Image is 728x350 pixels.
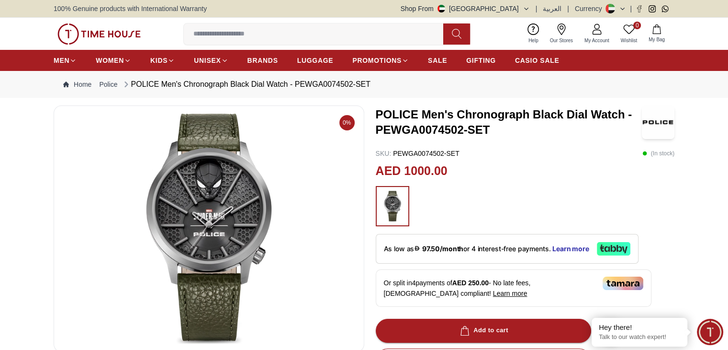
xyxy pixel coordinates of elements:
[297,52,334,69] a: LUGGAGE
[642,149,674,158] p: ( In stock )
[617,37,641,44] span: Wishlist
[54,71,674,98] nav: Breadcrumb
[54,4,207,13] span: 100% Genuine products with International Warranty
[523,22,544,46] a: Help
[381,191,404,222] img: ...
[546,37,577,44] span: Our Stores
[599,323,680,332] div: Hey there!
[297,56,334,65] span: LUGGAGE
[401,4,530,13] button: Shop From[GEOGRAPHIC_DATA]
[376,107,642,138] h3: POLICE Men's Chronograph Black Dial Watch - PEWGA0074502-SET
[466,56,496,65] span: GIFTING
[636,5,643,12] a: Facebook
[54,56,69,65] span: MEN
[376,162,448,180] h2: AED 1000.00
[515,52,560,69] a: CASIO SALE
[515,56,560,65] span: CASIO SALE
[96,56,124,65] span: WOMEN
[525,37,542,44] span: Help
[599,333,680,341] p: Talk to our watch expert!
[352,56,402,65] span: PROMOTIONS
[99,80,117,89] a: Police
[575,4,606,13] div: Currency
[649,5,656,12] a: Instagram
[458,325,508,336] div: Add to cart
[376,149,459,158] p: PEWGA0074502-SET
[57,23,141,45] img: ...
[603,277,643,290] img: Tamara
[428,52,447,69] a: SALE
[376,269,651,307] div: Or split in 4 payments of - No late fees, [DEMOGRAPHIC_DATA] compliant!
[630,4,632,13] span: |
[194,52,228,69] a: UNISEX
[437,5,445,12] img: United Arab Emirates
[376,150,392,157] span: SKU :
[150,56,168,65] span: KIDS
[247,56,278,65] span: BRANDS
[452,279,489,287] span: AED 250.00
[567,4,569,13] span: |
[96,52,131,69] a: WOMEN
[581,37,613,44] span: My Account
[376,319,591,343] button: Add to cart
[615,22,643,46] a: 0Wishlist
[150,52,175,69] a: KIDS
[643,23,671,45] button: My Bag
[194,56,221,65] span: UNISEX
[536,4,538,13] span: |
[661,5,669,12] a: Whatsapp
[633,22,641,29] span: 0
[352,52,409,69] a: PROMOTIONS
[247,52,278,69] a: BRANDS
[62,114,356,344] img: POLICE Men's Chronograph Black Dial Watch - PEWGA0074502-SET
[466,52,496,69] a: GIFTING
[697,319,723,345] div: Chat Widget
[428,56,447,65] span: SALE
[122,79,370,90] div: POLICE Men's Chronograph Black Dial Watch - PEWGA0074502-SET
[493,290,527,297] span: Learn more
[63,80,91,89] a: Home
[543,4,561,13] button: العربية
[54,52,77,69] a: MEN
[645,36,669,43] span: My Bag
[544,22,579,46] a: Our Stores
[339,115,355,130] span: 0%
[642,105,674,139] img: POLICE Men's Chronograph Black Dial Watch - PEWGA0074502-SET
